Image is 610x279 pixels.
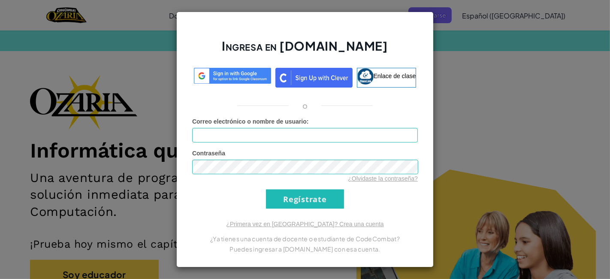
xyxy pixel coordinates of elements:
[226,221,384,227] a: ¿Primera vez en [GEOGRAPHIC_DATA]? Crea una cuenta
[222,38,388,53] font: Ingresa en [DOMAIN_NAME]
[266,189,344,209] input: Regístrate
[230,245,380,253] font: Puedes ingresar a [DOMAIN_NAME] con esa cuenta.
[302,100,308,110] font: o
[192,150,225,157] font: Contraseña
[210,235,400,243] font: ¿Ya tienes una cuenta de docente o estudiante de CodeCombat?
[275,68,353,88] img: clever_sso_button@2x.png
[348,175,418,182] a: ¿Olvidaste la contraseña?
[374,73,416,79] font: Enlace de clase
[194,68,271,84] img: log-in-google-sso.svg
[307,118,309,125] font: :
[192,118,307,125] font: Correo electrónico o nombre de usuario
[357,68,374,85] img: classlink-logo-small.png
